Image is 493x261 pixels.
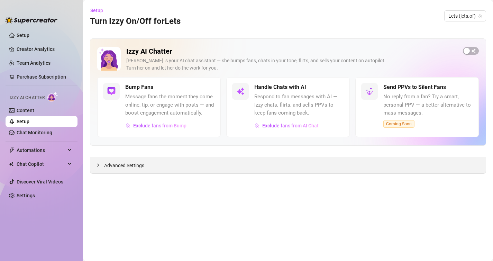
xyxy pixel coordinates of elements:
img: Izzy AI Chatter [97,47,121,71]
a: Setup [17,33,29,38]
div: collapsed [96,161,104,169]
h5: Send PPVs to Silent Fans [383,83,446,91]
a: Team Analytics [17,60,51,66]
button: Exclude fans from Bump [125,120,187,131]
a: Creator Analytics [17,44,72,55]
h5: Bump Fans [125,83,153,91]
a: Purchase Subscription [17,71,72,82]
img: Chat Copilot [9,162,13,166]
span: Automations [17,145,66,156]
span: Exclude fans from Bump [133,123,186,128]
a: Content [17,108,34,113]
span: team [478,14,482,18]
h3: Turn Izzy On/Off for Lets [90,16,181,27]
span: Chat Copilot [17,159,66,170]
img: svg%3e [255,123,259,128]
a: Setup [17,119,29,124]
span: Izzy AI Chatter [10,94,45,101]
button: Exclude fans from AI Chat [254,120,319,131]
span: Lets (lets.of) [448,11,482,21]
div: [PERSON_NAME] is your AI chat assistant — she bumps fans, chats in your tone, flirts, and sells y... [126,57,457,72]
span: Message fans the moment they come online, tip, or engage with posts — and boost engagement automa... [125,93,215,117]
img: svg%3e [236,87,245,96]
img: svg%3e [365,87,374,96]
span: Respond to fan messages with AI — Izzy chats, flirts, and sells PPVs to keep fans coming back. [254,93,344,117]
img: svg%3e [126,123,130,128]
span: Advanced Settings [104,162,144,169]
img: svg%3e [107,87,116,96]
button: Setup [90,5,109,16]
a: Discover Viral Videos [17,179,63,184]
a: Settings [17,193,35,198]
img: logo-BBDzfeDw.svg [6,17,57,24]
img: AI Chatter [47,92,58,102]
span: No reply from a fan? Try a smart, personal PPV — a better alternative to mass messages. [383,93,473,117]
span: Coming Soon [383,120,414,128]
span: collapsed [96,163,100,167]
span: Exclude fans from AI Chat [262,123,319,128]
span: thunderbolt [9,147,15,153]
span: Setup [90,8,103,13]
h5: Handle Chats with AI [254,83,306,91]
h2: Izzy AI Chatter [126,47,457,56]
a: Chat Monitoring [17,130,52,135]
